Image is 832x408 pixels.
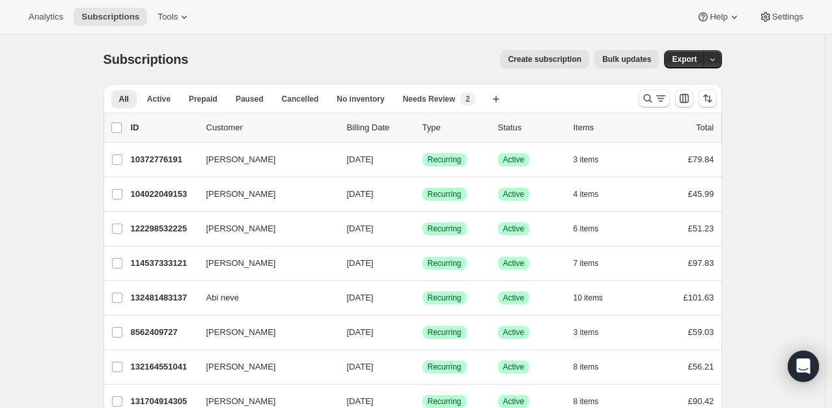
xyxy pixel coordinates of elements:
[347,362,374,372] span: [DATE]
[131,153,196,166] p: 10372776191
[158,12,178,22] span: Tools
[639,89,670,108] button: Search and filter results
[574,220,613,238] button: 6 items
[574,323,613,342] button: 3 items
[684,293,714,302] span: £101.63
[131,222,196,235] p: 122298532225
[428,327,462,338] span: Recurring
[206,395,276,408] span: [PERSON_NAME]
[347,293,374,302] span: [DATE]
[81,12,139,22] span: Subscriptions
[574,362,599,372] span: 8 items
[199,253,329,274] button: [PERSON_NAME]
[347,224,374,233] span: [DATE]
[675,89,693,108] button: Customize table column order and visibility
[199,218,329,239] button: [PERSON_NAME]
[574,293,603,303] span: 10 items
[131,121,714,134] div: IDCustomerBilling DateTypeStatusItemsTotal
[150,8,199,26] button: Tools
[688,224,714,233] span: £51.23
[574,121,639,134] div: Items
[347,189,374,199] span: [DATE]
[574,358,613,376] button: 8 items
[710,12,727,22] span: Help
[131,395,196,408] p: 131704914305
[503,224,525,234] span: Active
[688,258,714,268] span: £97.83
[206,360,276,373] span: [PERSON_NAME]
[131,188,196,201] p: 104022049153
[282,94,319,104] span: Cancelled
[688,154,714,164] span: £79.84
[74,8,147,26] button: Subscriptions
[428,362,462,372] span: Recurring
[347,396,374,406] span: [DATE]
[428,189,462,199] span: Recurring
[574,327,599,338] span: 3 items
[206,291,240,304] span: Abi neve
[131,220,714,238] div: 122298532225[PERSON_NAME][DATE]SuccessRecurringSuccessActive6 items£51.23
[119,94,129,104] span: All
[236,94,264,104] span: Paused
[503,396,525,407] span: Active
[503,327,525,338] span: Active
[574,224,599,234] span: 6 items
[131,254,714,272] div: 114537333121[PERSON_NAME][DATE]SuccessRecurringSuccessActive7 items£97.83
[29,12,63,22] span: Analytics
[699,89,717,108] button: Sort the results
[751,8,811,26] button: Settings
[574,185,613,203] button: 4 items
[206,326,276,339] span: [PERSON_NAME]
[131,121,196,134] p: ID
[199,149,329,170] button: [PERSON_NAME]
[689,8,748,26] button: Help
[672,54,697,65] span: Export
[206,257,276,270] span: [PERSON_NAME]
[131,323,714,342] div: 8562409727[PERSON_NAME][DATE]SuccessRecurringSuccessActive3 items£59.03
[503,154,525,165] span: Active
[337,94,384,104] span: No inventory
[131,289,714,307] div: 132481483137Abi neve[DATE]SuccessRecurringSuccessActive10 items£101.63
[688,327,714,337] span: £59.03
[428,396,462,407] span: Recurring
[131,257,196,270] p: 114537333121
[206,121,337,134] p: Customer
[486,90,506,108] button: Create new view
[574,289,617,307] button: 10 items
[131,358,714,376] div: 132164551041[PERSON_NAME][DATE]SuccessRecurringSuccessActive8 items£56.21
[688,189,714,199] span: £45.99
[206,153,276,166] span: [PERSON_NAME]
[423,121,488,134] div: Type
[21,8,71,26] button: Analytics
[688,362,714,372] span: £56.21
[574,151,613,169] button: 3 items
[131,360,196,373] p: 132164551041
[498,121,563,134] p: Status
[602,54,651,65] span: Bulk updates
[347,154,374,164] span: [DATE]
[147,94,171,104] span: Active
[199,184,329,205] button: [PERSON_NAME]
[206,222,276,235] span: [PERSON_NAME]
[503,258,525,269] span: Active
[428,258,462,269] span: Recurring
[347,327,374,337] span: [DATE]
[500,50,589,68] button: Create subscription
[503,189,525,199] span: Active
[347,258,374,268] span: [DATE]
[574,189,599,199] span: 4 items
[428,224,462,234] span: Recurring
[206,188,276,201] span: [PERSON_NAME]
[131,151,714,169] div: 10372776191[PERSON_NAME][DATE]SuccessRecurringSuccessActive3 items£79.84
[574,154,599,165] span: 3 items
[788,351,819,382] div: Open Intercom Messenger
[189,94,217,104] span: Prepaid
[428,293,462,303] span: Recurring
[574,396,599,407] span: 8 items
[772,12,803,22] span: Settings
[465,94,470,104] span: 2
[403,94,456,104] span: Needs Review
[503,362,525,372] span: Active
[131,326,196,339] p: 8562409727
[347,121,412,134] p: Billing Date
